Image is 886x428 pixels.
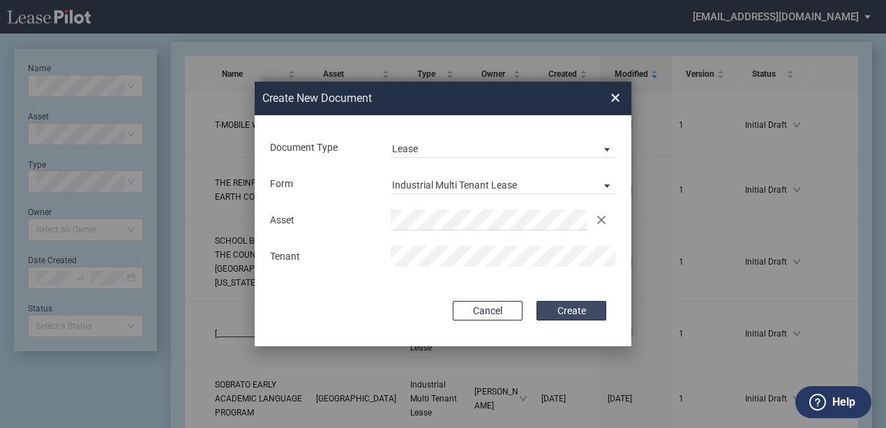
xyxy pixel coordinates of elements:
[832,393,855,411] label: Help
[391,137,616,158] md-select: Document Type: Lease
[262,141,383,155] div: Document Type
[536,301,606,320] button: Create
[262,250,383,264] div: Tenant
[453,301,523,320] button: Cancel
[392,143,418,154] div: Lease
[610,87,620,109] span: ×
[255,82,631,347] md-dialog: Create New ...
[391,173,616,194] md-select: Lease Form: Industrial Multi Tenant Lease
[262,91,561,106] h2: Create New Document
[392,179,517,191] div: Industrial Multi Tenant Lease
[262,214,383,228] div: Asset
[262,177,383,191] div: Form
